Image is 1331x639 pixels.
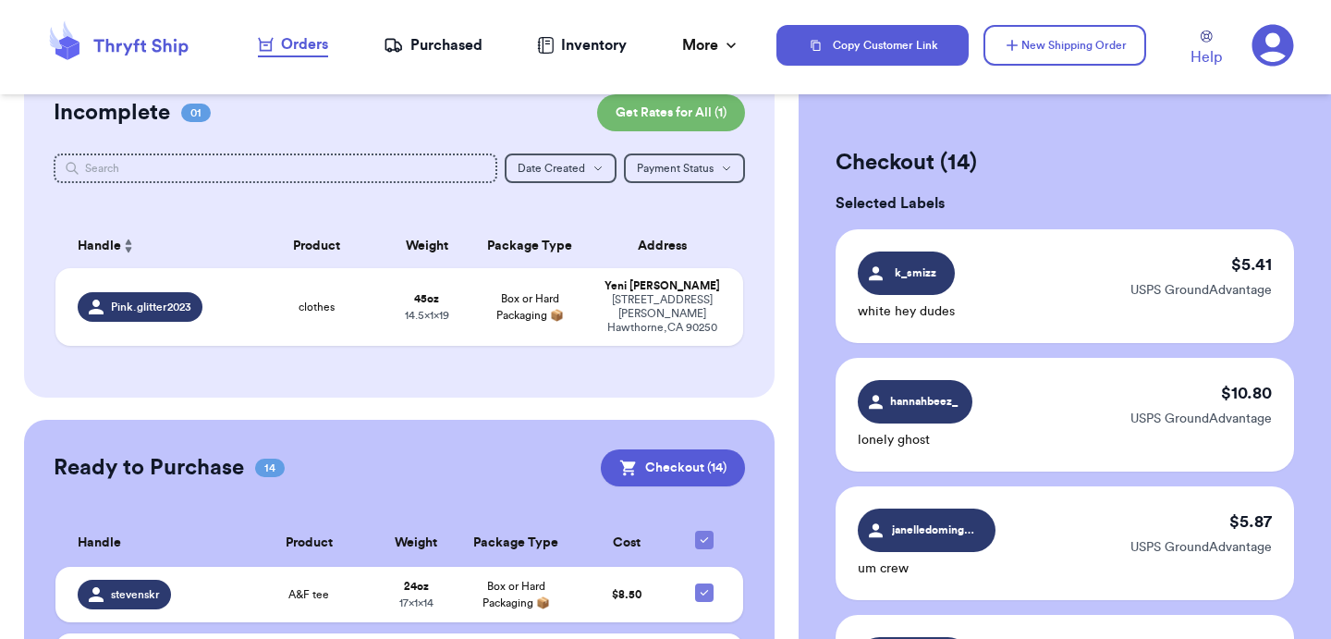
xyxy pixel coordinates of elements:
span: clothes [299,300,335,314]
div: More [682,34,740,56]
p: $ 5.41 [1231,252,1272,277]
span: stevenskr [111,587,160,602]
a: Orders [258,33,328,57]
th: Product [242,520,376,567]
div: Orders [258,33,328,55]
th: Package Type [456,520,576,567]
span: Payment Status [637,163,714,174]
p: lonely ghost [858,431,972,449]
p: USPS GroundAdvantage [1130,410,1272,428]
button: Checkout (14) [601,449,745,486]
button: Get Rates for All (1) [597,94,745,131]
button: Payment Status [624,154,745,183]
span: k_smizz [887,264,944,281]
span: $ 8.50 [612,589,641,600]
button: New Shipping Order [983,25,1146,66]
input: Search [54,154,497,183]
span: Handle [78,237,121,256]
th: Product [248,224,385,268]
th: Weight [385,224,468,268]
h2: Incomplete [54,98,170,128]
p: USPS GroundAdvantage [1130,538,1272,557]
p: $ 5.87 [1229,509,1272,535]
button: Copy Customer Link [776,25,969,66]
h2: Checkout ( 14 ) [836,148,1294,178]
th: Package Type [468,224,592,268]
span: Handle [78,534,121,553]
span: janelledominguez [892,522,979,538]
span: Pink.glitter2023 [111,300,191,314]
th: Address [592,224,743,268]
button: Date Created [505,154,617,183]
span: 14 [255,459,285,477]
span: 01 [181,104,211,122]
p: USPS GroundAdvantage [1130,281,1272,300]
h2: Ready to Purchase [54,453,244,483]
a: Help [1191,31,1222,68]
p: um crew [858,559,995,578]
button: Sort ascending [121,235,136,257]
span: hannahbeez_ [889,393,959,410]
div: [STREET_ADDRESS][PERSON_NAME] Hawthorne , CA 90250 [603,293,721,335]
strong: 24 oz [404,581,429,592]
span: Box or Hard Packaging 📦 [496,293,564,321]
a: Inventory [537,34,627,56]
p: $ 10.80 [1221,380,1272,406]
strong: 45 oz [414,293,439,304]
th: Cost [576,520,676,567]
p: white hey dudes [858,302,955,321]
span: Date Created [518,163,585,174]
th: Weight [376,520,457,567]
span: 14.5 x 1 x 19 [405,310,449,321]
div: Yeni [PERSON_NAME] [603,279,721,293]
span: Help [1191,46,1222,68]
span: A&F tee [288,587,329,602]
a: Purchased [384,34,482,56]
span: 17 x 1 x 14 [399,597,433,608]
span: Box or Hard Packaging 📦 [482,581,550,608]
h3: Selected Labels [836,192,1294,215]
